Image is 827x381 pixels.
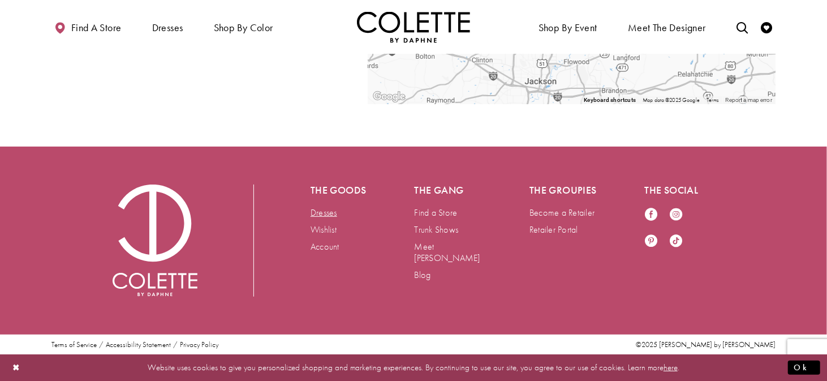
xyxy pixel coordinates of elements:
span: Map data ©2025 Google [643,96,700,104]
img: Colette by Daphne [357,11,470,42]
a: Visit our TikTok - Opens in new tab [670,234,683,249]
a: Report a map error [726,97,772,103]
a: Visit our Facebook - Opens in new tab [645,207,658,222]
a: Meet the designer [625,11,709,42]
a: Terms of Service [51,341,97,349]
span: Shop by color [211,11,276,42]
a: Accessibility Statement [106,341,171,349]
span: Meet the designer [628,22,706,33]
span: Dresses [152,22,183,33]
a: Check Wishlist [759,11,776,42]
a: Retailer Portal [529,224,578,236]
a: Privacy Policy [180,341,218,349]
h5: The gang [415,185,485,196]
a: Find a Store [415,207,458,219]
a: Dresses [311,207,337,219]
a: Meet [PERSON_NAME] [415,241,480,264]
button: Close Dialog [7,358,26,378]
img: Colette by Daphne [113,185,197,297]
ul: Follow us [639,202,700,255]
span: Shop By Event [539,22,597,33]
button: Keyboard shortcuts [584,96,636,104]
h5: The groupies [529,185,600,196]
span: Dresses [149,11,186,42]
span: ©2025 [PERSON_NAME] by [PERSON_NAME] [636,340,776,349]
h5: The goods [311,185,369,196]
a: Find a store [51,11,124,42]
a: Visit our Pinterest - Opens in new tab [645,234,658,249]
a: Trunk Shows [415,224,459,236]
a: here [664,362,678,373]
a: Visit Colette by Daphne Homepage [113,185,197,297]
h5: The social [645,185,715,196]
button: Submit Dialog [788,361,820,375]
a: Visit Home Page [357,11,470,42]
img: Google [371,89,408,104]
a: Become a Retailer [529,207,595,219]
a: Wishlist [311,224,337,236]
a: Blog [415,269,431,281]
a: Account [311,241,339,252]
span: Shop By Event [536,11,600,42]
ul: Post footer menu [47,341,223,349]
span: Shop by color [214,22,273,33]
a: Toggle search [734,11,751,42]
span: Find a store [71,22,122,33]
a: Terms [707,96,719,104]
a: Open this area in Google Maps (opens a new window) [371,89,408,104]
p: Website uses cookies to give you personalized shopping and marketing experiences. By continuing t... [81,360,746,375]
a: Visit our Instagram - Opens in new tab [670,207,683,222]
